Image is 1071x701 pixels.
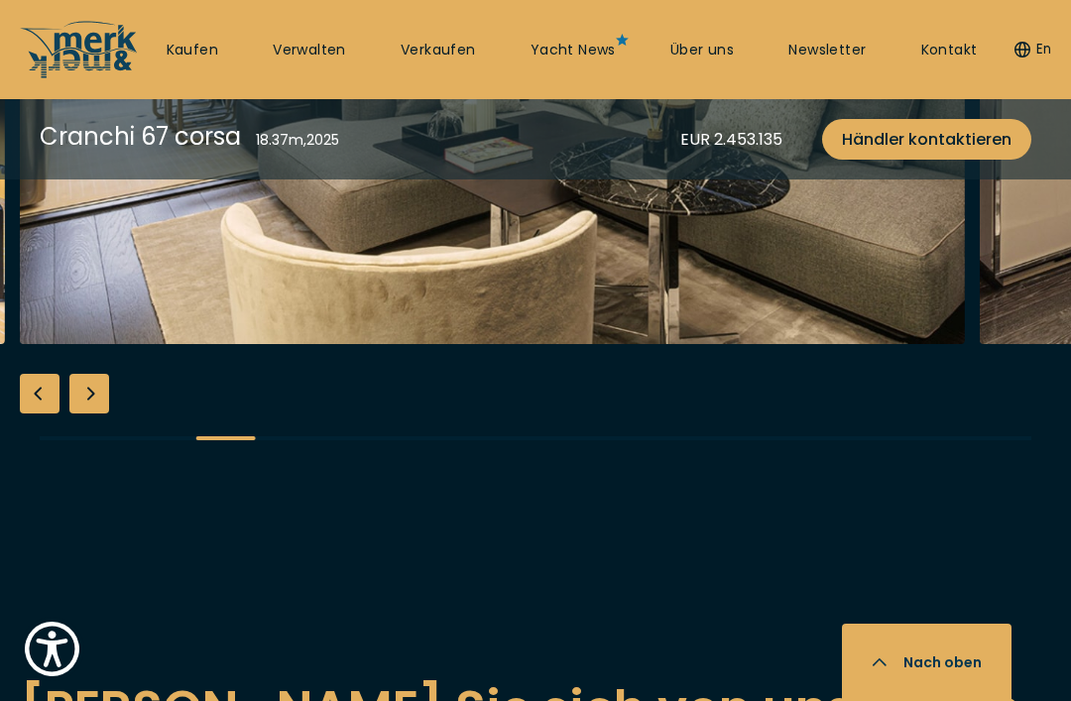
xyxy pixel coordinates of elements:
[788,41,866,60] a: Newsletter
[531,41,616,60] a: Yacht News
[20,374,59,413] div: Previous slide
[256,130,339,151] div: 18.37 m , 2025
[20,617,84,681] button: Show Accessibility Preferences
[273,41,346,60] a: Verwalten
[670,41,734,60] a: Über uns
[842,624,1011,701] button: Nach oben
[680,127,782,152] div: EUR 2.453.135
[167,41,218,60] a: Kaufen
[69,374,109,413] div: Next slide
[1014,40,1051,59] button: En
[822,119,1031,160] a: Händler kontaktieren
[921,41,978,60] a: Kontakt
[40,119,241,154] div: Cranchi 67 corsa
[842,127,1011,152] span: Händler kontaktieren
[401,41,476,60] a: Verkaufen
